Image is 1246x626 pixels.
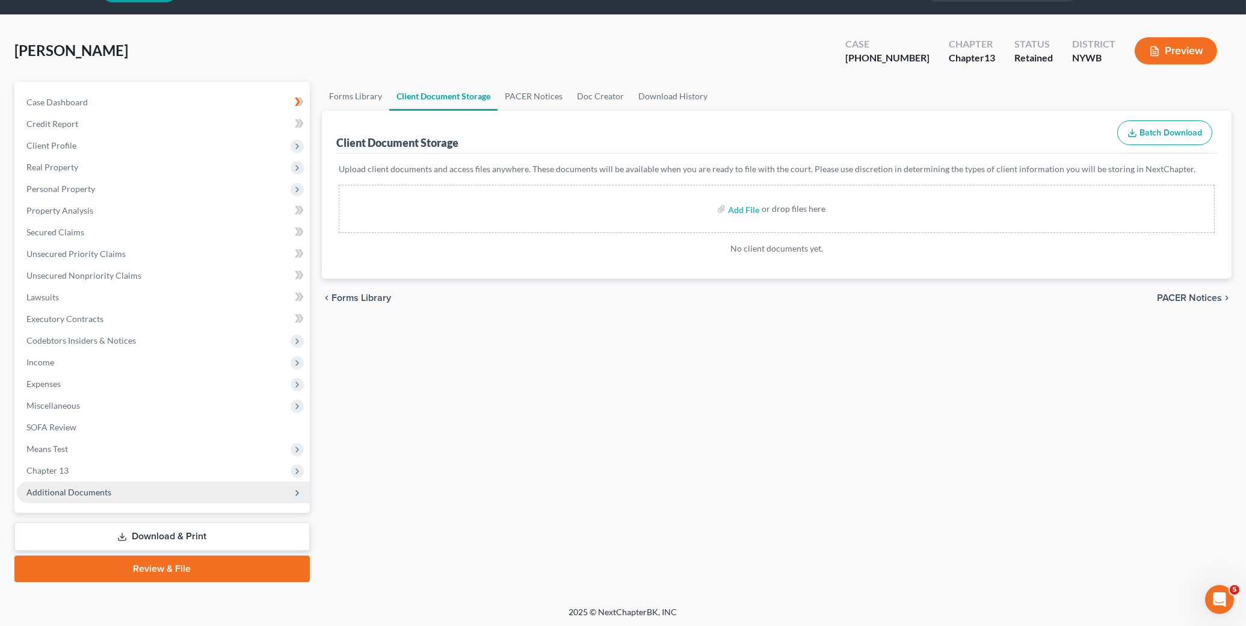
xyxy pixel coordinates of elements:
a: Unsecured Priority Claims [17,243,310,265]
a: Client Document Storage [389,82,498,111]
span: Case Dashboard [26,97,88,107]
span: Means Test [26,444,68,454]
span: 5 [1230,585,1239,595]
span: Client Profile [26,140,76,150]
span: 13 [984,52,995,63]
iframe: Intercom live chat [1205,585,1234,614]
i: chevron_left [322,293,332,303]
span: Codebtors Insiders & Notices [26,335,136,346]
div: Retained [1014,51,1053,65]
div: Chapter [949,51,995,65]
div: Chapter [949,37,995,51]
a: Secured Claims [17,222,310,243]
span: Batch Download [1140,128,1202,138]
div: or drop files here [762,203,825,215]
button: chevron_left Forms Library [322,293,391,303]
span: Credit Report [26,119,78,129]
span: Chapter 13 [26,465,69,476]
div: Case [845,37,930,51]
div: NYWB [1072,51,1115,65]
a: Lawsuits [17,287,310,308]
a: Review & File [14,556,310,582]
a: Unsecured Nonpriority Claims [17,265,310,287]
a: PACER Notices [498,82,570,111]
div: Client Document Storage [336,135,458,150]
span: Real Property [26,162,78,172]
span: Additional Documents [26,487,111,497]
a: Property Analysis [17,200,310,222]
a: Executory Contracts [17,308,310,330]
span: [PERSON_NAME] [14,42,128,59]
a: Doc Creator [570,82,631,111]
a: SOFA Review [17,417,310,438]
p: Upload client documents and access files anywhere. These documents will be available when you are... [339,163,1215,175]
a: Forms Library [322,82,389,111]
span: Income [26,357,54,367]
a: Download & Print [14,522,310,551]
button: Batch Download [1117,120,1212,146]
button: PACER Notices chevron_right [1157,293,1232,303]
div: Status [1014,37,1053,51]
div: [PHONE_NUMBER] [845,51,930,65]
button: Preview [1135,37,1217,64]
p: No client documents yet. [339,243,1215,255]
span: Expenses [26,379,61,389]
span: Miscellaneous [26,400,80,411]
span: Forms Library [332,293,391,303]
span: Personal Property [26,184,95,194]
span: PACER Notices [1157,293,1222,303]
div: District [1072,37,1115,51]
span: Unsecured Priority Claims [26,249,126,259]
span: Unsecured Nonpriority Claims [26,270,141,280]
a: Download History [631,82,715,111]
span: Property Analysis [26,205,93,215]
i: chevron_right [1222,293,1232,303]
span: SOFA Review [26,422,76,432]
span: Lawsuits [26,292,59,302]
span: Executory Contracts [26,314,103,324]
span: Secured Claims [26,227,84,237]
a: Credit Report [17,113,310,135]
a: Case Dashboard [17,91,310,113]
